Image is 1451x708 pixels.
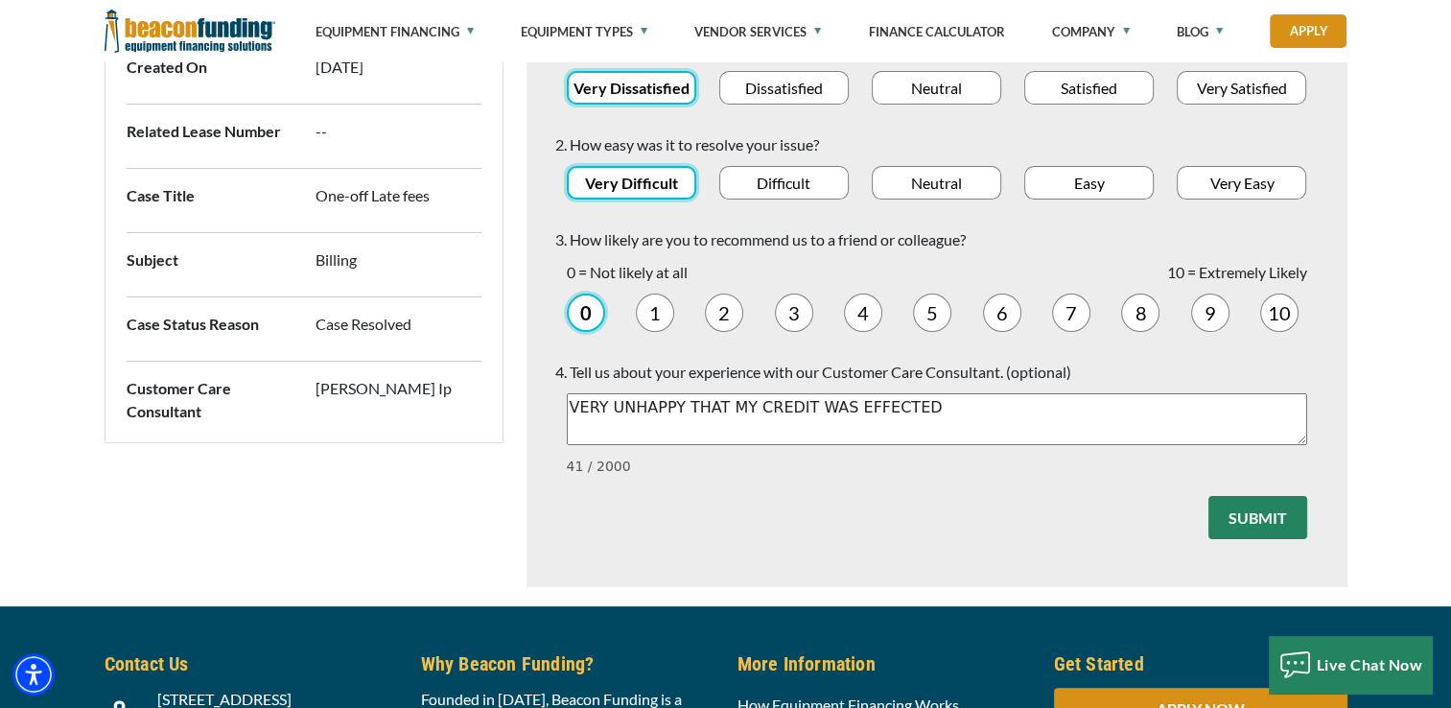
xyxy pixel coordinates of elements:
[316,184,481,207] p: One-off Late fees
[1167,261,1307,284] p: 10 = Extremely Likely
[127,377,293,423] p: Customer Care Consultant
[1270,14,1346,48] a: Apply
[567,457,1307,477] div: 41 / 2000
[745,77,823,100] span: Dissatisfied
[1268,301,1291,324] span: 10
[718,301,730,324] span: 2
[649,301,661,324] span: 1
[757,172,810,195] span: Difficult
[580,301,592,324] span: 0
[1074,172,1105,195] span: Easy
[1065,301,1077,324] span: 7
[1208,496,1307,539] button: Submit
[316,248,481,271] p: Billing
[127,248,293,271] p: Subject
[12,653,55,696] div: Accessibility Menu
[911,77,962,100] span: Neutral
[127,313,293,336] p: Case Status Reason
[926,301,938,324] span: 5
[1209,172,1274,195] span: Very Easy
[555,228,1319,251] p: 3. How likely are you to recommend us to a friend or colleague?
[316,120,481,143] p: --
[127,120,293,143] p: Related Lease Number
[555,133,1319,156] p: 2. How easy was it to resolve your issue?
[567,393,1307,445] textarea: Text area
[788,301,800,324] span: 3
[105,649,398,678] h5: Contact Us
[567,261,688,284] p: 0 = Not likely at all
[127,184,293,207] p: Case Title
[1054,649,1347,678] h5: Get Started
[316,377,481,400] p: [PERSON_NAME] Ip
[316,56,481,79] p: [DATE]
[1205,301,1216,324] span: 9
[1197,77,1287,100] span: Very Satisfied
[555,361,1319,384] p: 4. Tell us about your experience with our Customer Care Consultant. (optional)
[1061,77,1117,100] span: Satisfied
[421,649,714,678] h5: Why Beacon Funding?
[316,313,481,336] p: Case Resolved
[737,649,1031,678] h5: More Information
[1269,636,1433,694] button: Live Chat Now
[1317,655,1423,673] span: Live Chat Now
[1135,301,1146,324] span: 8
[573,77,690,100] span: Very Dissatisfied
[585,172,678,195] span: Very Difficult
[857,301,869,324] span: 4
[127,56,293,79] p: Created On
[911,172,962,195] span: Neutral
[996,301,1008,324] span: 6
